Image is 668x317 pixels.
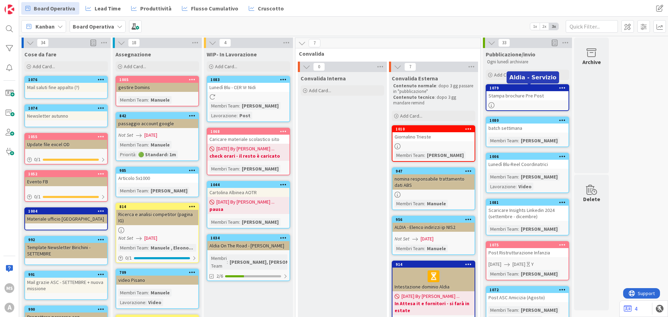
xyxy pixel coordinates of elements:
span: Board Operativa [34,4,75,13]
div: 1010 [396,127,475,132]
div: Update file excel OD [25,140,107,149]
span: Cruscotto [258,4,284,13]
div: 992 [28,237,107,242]
span: Convalida Esterna [392,75,438,82]
span: 7 [309,39,320,47]
div: A [5,303,14,312]
p: : dopo 3 gg mandare remind [393,95,474,106]
div: Newsletter autunno [25,111,107,120]
div: 1080batch settimana [486,117,568,133]
div: 992 [25,237,107,243]
div: Post [238,112,252,119]
div: Membri Team [488,225,518,233]
div: Membri Team [209,254,227,270]
span: Support [15,1,32,9]
div: Template Newsletter Birichini - SETTEMBRE [25,243,107,258]
div: 990 [25,306,107,312]
div: Lavorazione [209,112,237,119]
div: Manuele [425,200,448,207]
div: 914 [396,262,475,267]
a: 1076Mail saluti fine appalto (?) [24,76,108,99]
div: Cartolina Albinea AOTR [207,188,289,197]
div: 956ALDIA - Elenco indirizzi ip NIS2 [392,216,475,232]
div: 🟢 Standard: 1m [136,151,178,158]
span: Produttività [140,4,172,13]
span: 34 [37,39,49,47]
div: 709 [116,269,198,276]
div: passaggio account google [116,119,198,128]
i: Not Set [118,235,133,241]
div: 991 [28,272,107,277]
span: : [518,306,519,314]
div: Intestazione dominio Aldia [392,268,475,291]
a: Flusso Cumulativo [178,2,242,15]
div: 1072Post ASC Amicizia (Agosto) [486,287,568,302]
div: 1055Update file excel OD [25,134,107,149]
a: 1044Cartolina Albinea AOTR[DATE] By [PERSON_NAME] ...pausaMembri Team:[PERSON_NAME] [207,181,290,229]
div: 1004 [25,208,107,214]
div: 1052 [25,171,107,177]
p: : dopo 3 gg passare in "pubblicazione" [393,83,474,95]
span: [DATE] [144,235,157,242]
div: Membri Team [395,151,424,159]
div: Caricare materiale scolastico sito [207,135,289,144]
div: Post Ristrutturazione Infanzia [486,248,568,257]
div: 947nomina responsabile trattamento dati ABS [392,168,475,190]
span: 4 [219,39,231,47]
div: [PERSON_NAME], [PERSON_NAME] [228,258,308,266]
div: Membri Team [488,137,518,144]
a: 1004Materiale ufficio [GEOGRAPHIC_DATA] [24,207,108,230]
p: Ogni lunedì archiviare [487,59,568,65]
div: Priorità [118,151,135,158]
a: 1074Newsletter autunno [24,104,108,127]
div: 1005 [116,77,198,83]
div: 842passaggio account google [116,113,198,128]
div: 1006 [486,153,568,160]
div: Ricerca e analisi competitor (pagina IG) [116,210,198,225]
a: 985Articolo 5x1000Membri Team:[PERSON_NAME] [116,167,199,197]
div: 1055 [25,134,107,140]
div: 814 [116,204,198,210]
div: ALDIA - Elenco indirizzi ip NIS2 [392,223,475,232]
input: Quick Filter... [566,20,618,33]
div: Lunedì Blu-Reel Coordinatrici [486,160,568,169]
div: 1044Cartolina Albinea AOTR [207,182,289,197]
div: Membri Team [118,141,148,149]
span: 2/6 [216,272,223,280]
a: 4 [624,304,637,313]
div: 1005 [119,77,198,82]
div: Video [517,183,533,190]
div: Mail saluti fine appalto (?) [25,83,107,92]
span: : [518,173,519,181]
div: 1074Newsletter autunno [25,105,107,120]
div: 1083Lunedì Blu - CER Vr Nidi [207,77,289,92]
div: 1076 [25,77,107,83]
div: [PERSON_NAME] [240,102,280,110]
span: 0 / 1 [125,254,132,262]
div: 1080 [490,118,568,123]
a: 1075Post Ristrutturazione Infanzia[DATE][DATE]YMembri Team:[PERSON_NAME] [486,241,569,280]
span: [DATE] [488,261,501,268]
div: batch settimana [486,124,568,133]
div: 1034Aldia On The Road - [PERSON_NAME] [207,235,289,250]
div: Lavorazione [118,299,145,306]
div: 1034 [210,236,289,240]
div: 1068 [210,129,289,134]
div: Mail grazie ASC - SETTEMBRE + nuova missione [25,278,107,293]
div: Scaricare Insights Linkedin 2024 (settembre - dicembre) [486,206,568,221]
div: 814 [119,204,198,209]
div: Manuele [425,245,448,252]
img: Visit kanbanzone.com [5,5,14,14]
span: : [148,289,149,296]
span: [DATE] [144,132,157,139]
span: : [145,299,146,306]
div: Lavorazione [488,183,516,190]
span: : [518,270,519,278]
span: : [424,151,425,159]
div: 1075 [490,243,568,247]
div: 1079 [486,85,568,91]
div: Membri Team [118,187,148,195]
span: [DATE] [421,235,434,243]
div: 947 [396,169,475,174]
span: : [239,102,240,110]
